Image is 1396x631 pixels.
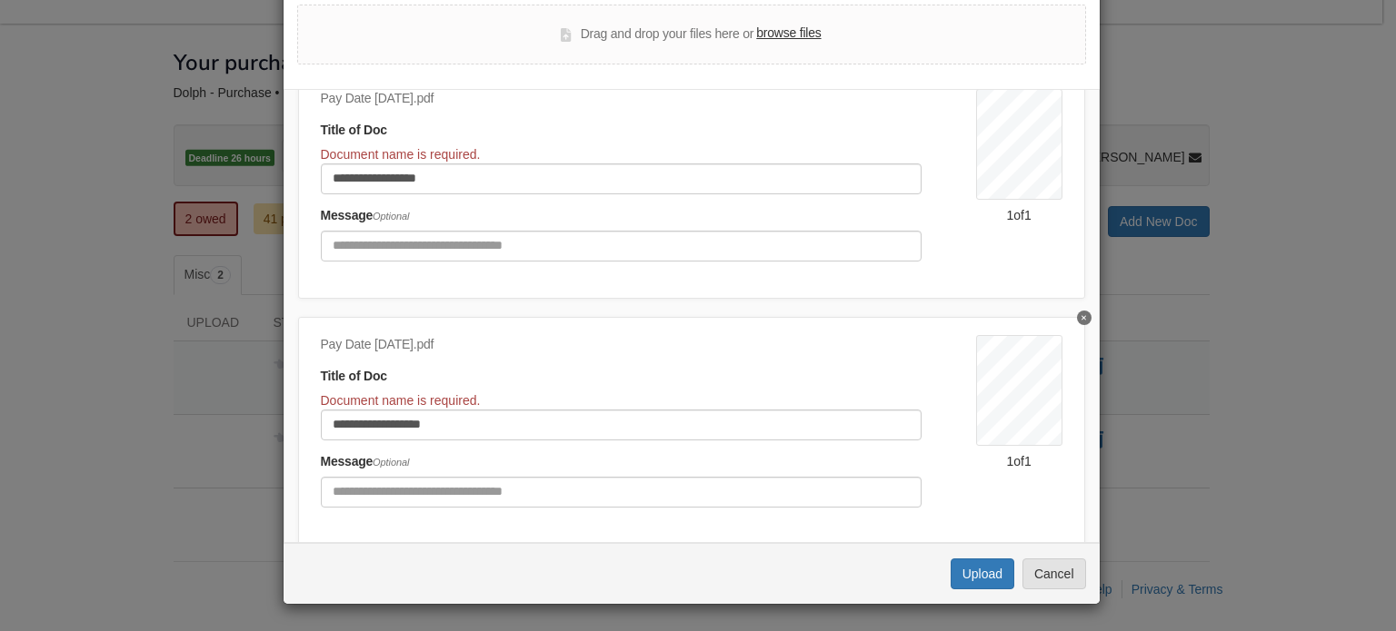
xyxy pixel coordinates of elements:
[321,409,922,440] input: Document Title
[321,145,922,163] div: Document name is required.
[321,335,922,355] div: Pay Date [DATE].pdf
[321,89,922,109] div: Pay Date [DATE].pdf
[1077,311,1092,325] button: Delete Monte pay stub 6.06
[321,163,922,194] input: Document Title
[1022,558,1086,589] button: Cancel
[321,391,922,409] div: Document name is required.
[373,211,409,222] span: Optional
[373,457,409,468] span: Optional
[321,477,922,508] input: Include any comments on this document
[756,24,821,44] label: browse files
[321,231,922,261] input: Include any comments on this document
[951,558,1014,589] button: Upload
[561,24,821,45] div: Drag and drop your files here or
[321,206,410,226] label: Message
[321,367,387,387] label: Title of Doc
[976,452,1062,470] div: 1 of 1
[321,121,387,141] label: Title of Doc
[976,206,1062,224] div: 1 of 1
[321,452,410,472] label: Message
